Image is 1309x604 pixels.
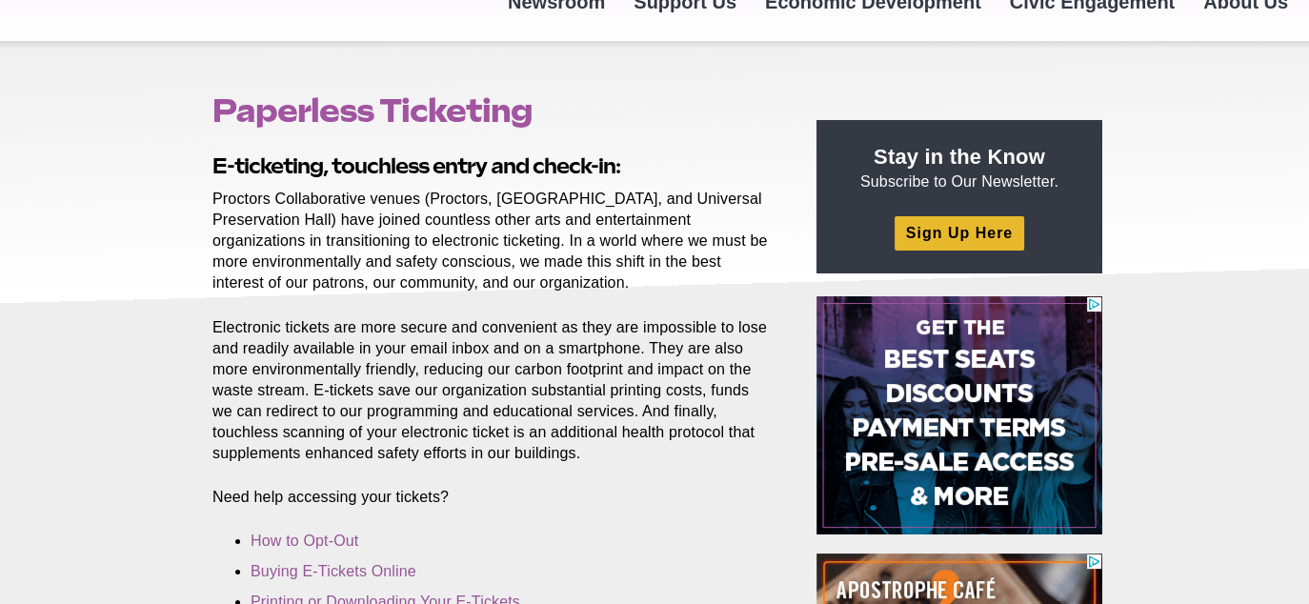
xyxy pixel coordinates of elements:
h1: Paperless Ticketing [212,92,773,129]
a: Buying E-Tickets Online [251,563,416,579]
a: Sign Up Here [895,216,1024,250]
a: How to Opt-Out [251,533,358,549]
p: Electronic tickets are more secure and convenient as they are impossible to lose and readily avai... [212,317,773,465]
p: Proctors Collaborative venues (Proctors, [GEOGRAPHIC_DATA], and Universal Preservation Hall) have... [212,189,773,293]
strong: E-ticketing, touchless entry and check-in: [212,153,620,178]
p: Subscribe to Our Newsletter. [839,143,1079,192]
p: Need help accessing your tickets? [212,487,773,508]
iframe: Advertisement [816,296,1102,534]
strong: Stay in the Know [874,145,1045,169]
